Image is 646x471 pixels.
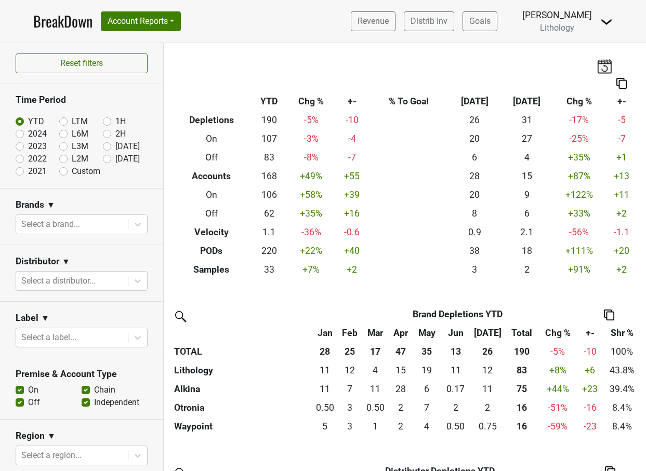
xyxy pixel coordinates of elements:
[287,241,336,260] td: +22 %
[441,324,470,342] th: Jun: activate to sort column ascending
[553,260,605,279] td: +91 %
[449,186,500,205] td: 20
[501,241,553,260] td: 18
[287,260,336,279] td: +7 %
[472,382,503,396] div: 11
[472,364,503,377] div: 12
[172,417,312,436] th: Waypoint
[553,186,605,205] td: +122 %
[115,115,126,128] label: 1H
[336,149,369,167] td: -7
[389,324,413,342] th: Apr: activate to sort column ascending
[538,380,577,398] td: +44 %
[508,420,536,433] div: 16
[16,95,148,105] h3: Time Period
[172,398,312,417] th: Otronia
[336,260,369,279] td: +2
[389,380,413,398] td: 28.166
[553,111,605,130] td: -17 %
[449,111,500,130] td: 26
[441,417,470,436] td: 0.5
[470,342,505,361] th: 26
[172,223,251,241] th: Velocity
[605,186,638,205] td: +11
[605,241,638,260] td: +20
[251,241,286,260] td: 220
[550,346,565,357] span: -5%
[115,128,126,140] label: 2H
[603,398,641,417] td: 8.4%
[312,342,337,361] th: 28
[389,361,413,380] td: 14.833
[336,130,369,149] td: -4
[538,324,577,342] th: Chg %: activate to sort column ascending
[470,324,505,342] th: Jul: activate to sort column ascending
[501,92,553,111] th: [DATE]
[338,342,362,361] th: 25
[600,16,613,28] img: Dropdown Menu
[470,361,505,380] td: 11.746
[251,92,286,111] th: YTD
[579,382,600,396] div: +23
[538,417,577,436] td: -59 %
[338,380,362,398] td: 7.417
[287,186,336,205] td: +58 %
[336,204,369,223] td: +16
[605,204,638,223] td: +2
[28,115,44,128] label: YTD
[505,398,538,417] th: 16.000
[413,380,441,398] td: 5.5
[577,324,602,342] th: +-: activate to sort column ascending
[603,361,641,380] td: 43.8%
[362,398,389,417] td: 0.5
[172,204,251,223] th: Off
[505,380,538,398] th: 74.831
[413,342,441,361] th: 35
[115,140,140,153] label: [DATE]
[604,309,614,320] img: Copy to clipboard
[501,223,553,241] td: 2.1
[336,186,369,205] td: +39
[28,128,47,140] label: 2024
[364,364,386,377] div: 4
[340,401,359,414] div: 3
[172,324,312,342] th: &nbsp;: activate to sort column ascending
[605,149,638,167] td: +1
[441,342,470,361] th: 13
[172,342,312,361] th: TOTAL
[391,382,410,396] div: 28
[72,153,88,165] label: L2M
[501,111,553,130] td: 31
[415,364,439,377] div: 19
[501,167,553,186] td: 15
[336,241,369,260] td: +40
[336,167,369,186] td: +55
[312,361,337,380] td: 11.413
[62,255,70,268] span: ▼
[16,53,148,73] button: Reset filters
[101,11,181,31] button: Account Reports
[172,380,312,398] th: Alkina
[16,369,148,380] h3: Premise & Account Type
[172,111,251,130] th: Depletions
[28,396,40,409] label: Off
[312,398,337,417] td: 0.5
[413,324,441,342] th: May: activate to sort column ascending
[603,380,641,398] td: 39.4%
[340,382,359,396] div: 7
[340,420,359,433] div: 3
[338,398,362,417] td: 3
[605,92,638,111] th: +-
[16,256,59,267] h3: Distributor
[553,149,605,167] td: +35 %
[172,167,251,186] th: Accounts
[415,382,439,396] div: 6
[47,430,56,442] span: ▼
[338,361,362,380] td: 11.75
[172,149,251,167] th: Off
[501,130,553,149] td: 27
[391,364,410,377] div: 15
[603,342,641,361] td: 100%
[287,167,336,186] td: +49 %
[508,401,536,414] div: 16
